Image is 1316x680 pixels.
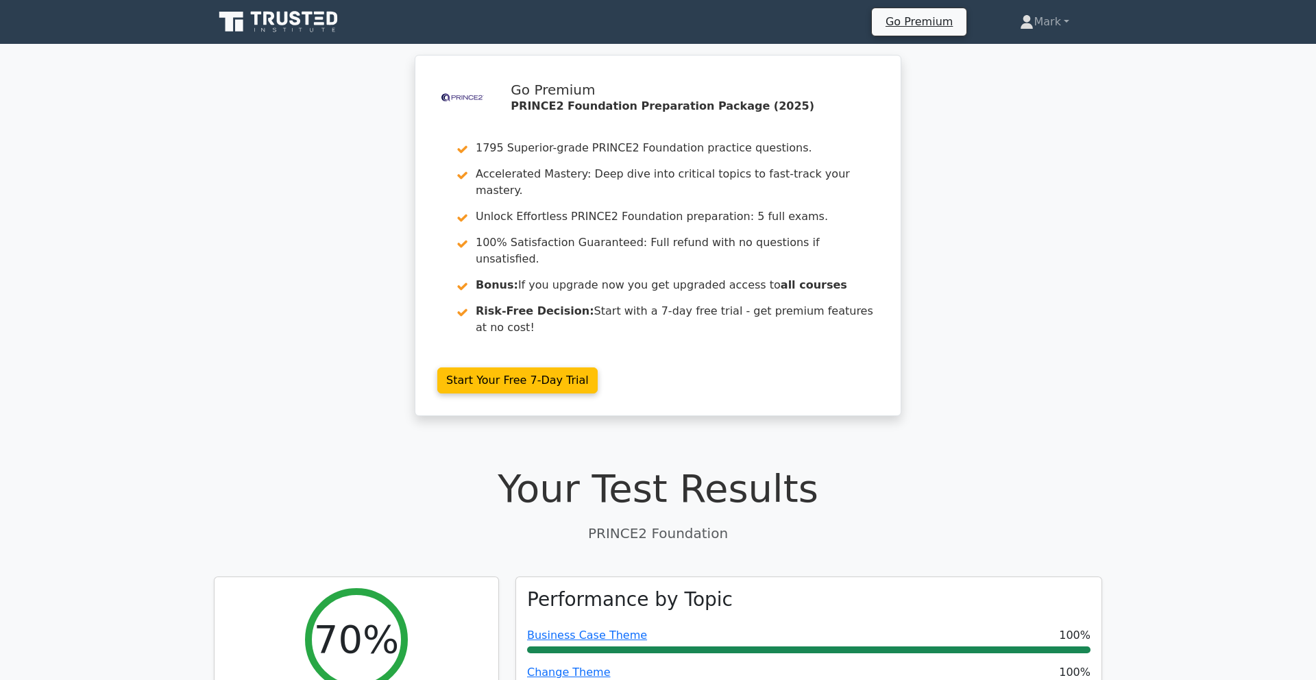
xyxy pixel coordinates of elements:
h3: Performance by Topic [527,588,733,611]
span: 100% [1059,627,1090,644]
a: Business Case Theme [527,629,647,642]
a: Go Premium [877,12,961,31]
a: Change Theme [527,666,611,679]
a: Start Your Free 7-Day Trial [437,367,598,393]
a: Mark [987,8,1102,36]
h1: Your Test Results [214,465,1102,511]
p: PRINCE2 Foundation [214,523,1102,544]
h2: 70% [314,616,399,662]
